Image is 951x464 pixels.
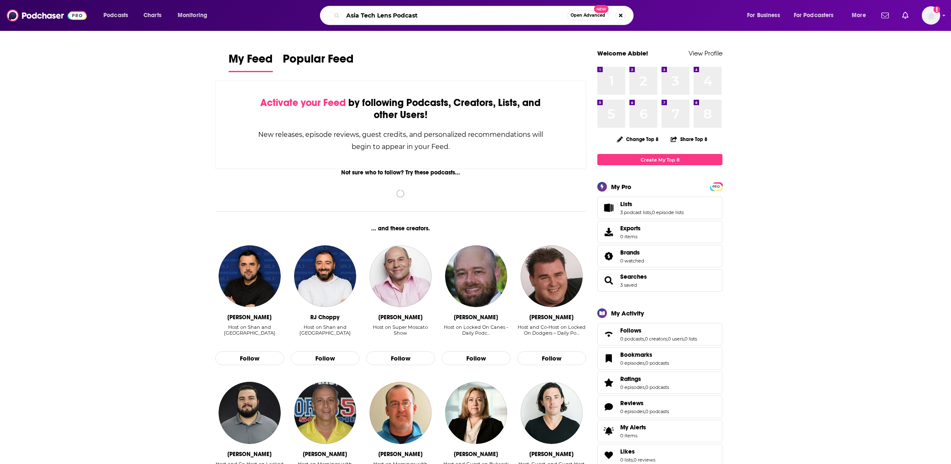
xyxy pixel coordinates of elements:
[597,396,722,418] span: Reviews
[517,324,586,342] div: Host and Co-Host on Locked On Dodgers – Daily Po…
[597,371,722,394] span: Ratings
[260,96,346,109] span: Activate your Feed
[294,382,356,444] img: Greg Gaston
[291,351,360,366] button: Follow
[651,209,652,215] span: ,
[670,131,708,147] button: Share Top 8
[215,225,586,232] div: ... and these creators.
[600,401,617,413] a: Reviews
[644,409,645,414] span: ,
[878,8,892,23] a: Show notifications dropdown
[620,433,646,439] span: 0 items
[612,134,664,144] button: Change Top 8
[620,224,641,232] span: Exports
[620,282,637,288] a: 3 saved
[283,52,354,72] a: Popular Feed
[370,382,431,444] img: Eli Savoie
[227,314,272,321] div: Shan Shariff
[7,8,87,23] img: Podchaser - Follow, Share and Rate Podcasts
[620,336,644,342] a: 0 podcasts
[620,399,669,407] a: Reviews
[600,353,617,364] a: Bookmarks
[600,250,617,262] a: Brands
[291,324,360,336] div: Host on Shan and [GEOGRAPHIC_DATA]
[794,10,834,21] span: For Podcasters
[597,221,722,243] a: Exports
[741,9,790,22] button: open menu
[597,323,722,345] span: Follows
[597,269,722,292] span: Searches
[620,249,640,256] span: Brands
[597,347,722,370] span: Bookmarks
[620,409,644,414] a: 0 episodes
[303,451,347,458] div: Greg Gaston
[620,424,646,431] span: My Alerts
[343,9,567,22] input: Search podcasts, credits, & more...
[620,351,652,358] span: Bookmarks
[445,382,507,444] img: Sarah Longwell
[138,9,166,22] a: Charts
[366,324,435,342] div: Host on Super Moscato Show
[922,6,940,25] button: Show profile menu
[215,324,284,342] div: Host on Shan and RJ
[620,457,633,463] a: 0 lists
[103,10,128,21] span: Podcasts
[620,200,684,208] a: Lists
[846,9,876,22] button: open menu
[594,5,609,13] span: New
[620,375,669,383] a: Ratings
[852,10,866,21] span: More
[571,13,605,18] span: Open Advanced
[711,183,721,189] a: PRO
[597,154,722,165] a: Create My Top 8
[667,336,668,342] span: ,
[143,10,161,21] span: Charts
[294,245,356,307] a: RJ Choppy
[600,202,617,214] a: Lists
[370,245,431,307] a: Vincent Moscato
[257,129,544,153] div: New releases, episode reviews, guest credits, and personalized recommendations will begin to appe...
[747,10,780,21] span: For Business
[291,324,360,342] div: Host on Shan and RJ
[529,451,574,458] div: Tim Miller
[620,360,644,366] a: 0 episodes
[620,209,651,215] a: 3 podcast lists
[611,183,631,191] div: My Pro
[98,9,139,22] button: open menu
[922,6,940,25] img: User Profile
[219,245,280,307] img: Shan Shariff
[517,351,586,366] button: Follow
[620,448,655,455] a: Likes
[645,384,669,390] a: 0 podcasts
[454,451,498,458] div: Sarah Longwell
[899,8,912,23] a: Show notifications dropdown
[442,324,511,342] div: Host on Locked On Canes - Daily Podc…
[645,360,669,366] a: 0 podcasts
[445,245,507,307] img: Alex Donno
[215,324,284,336] div: Host on Shan and [GEOGRAPHIC_DATA]
[933,6,940,13] svg: Add a profile image
[645,336,667,342] a: 0 creators
[442,351,511,366] button: Follow
[600,275,617,286] a: Searches
[600,328,617,340] a: Follows
[689,49,722,57] a: View Profile
[521,245,582,307] a: Jeff Snider
[684,336,684,342] span: ,
[620,448,635,455] span: Likes
[229,52,273,72] a: My Feed
[328,6,642,25] div: Search podcasts, credits, & more...
[620,375,641,383] span: Ratings
[215,351,284,366] button: Follow
[597,49,648,57] a: Welcome Abbie!
[645,409,669,414] a: 0 podcasts
[620,249,644,256] a: Brands
[215,169,586,176] div: Not sure who to follow? Try these podcasts...
[219,382,280,444] a: Vince Samperio
[644,360,645,366] span: ,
